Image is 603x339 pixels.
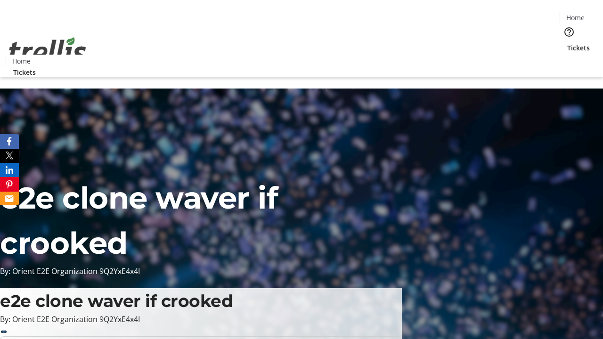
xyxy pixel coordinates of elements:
[12,56,31,66] span: Home
[6,27,90,74] img: Orient E2E Organization 9Q2YxE4x4I's Logo
[567,43,590,53] span: Tickets
[560,53,579,72] button: Cart
[6,56,36,66] a: Home
[566,13,585,23] span: Home
[560,23,579,41] button: Help
[13,67,36,77] span: Tickets
[6,67,43,77] a: Tickets
[560,13,590,23] a: Home
[560,43,597,53] a: Tickets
